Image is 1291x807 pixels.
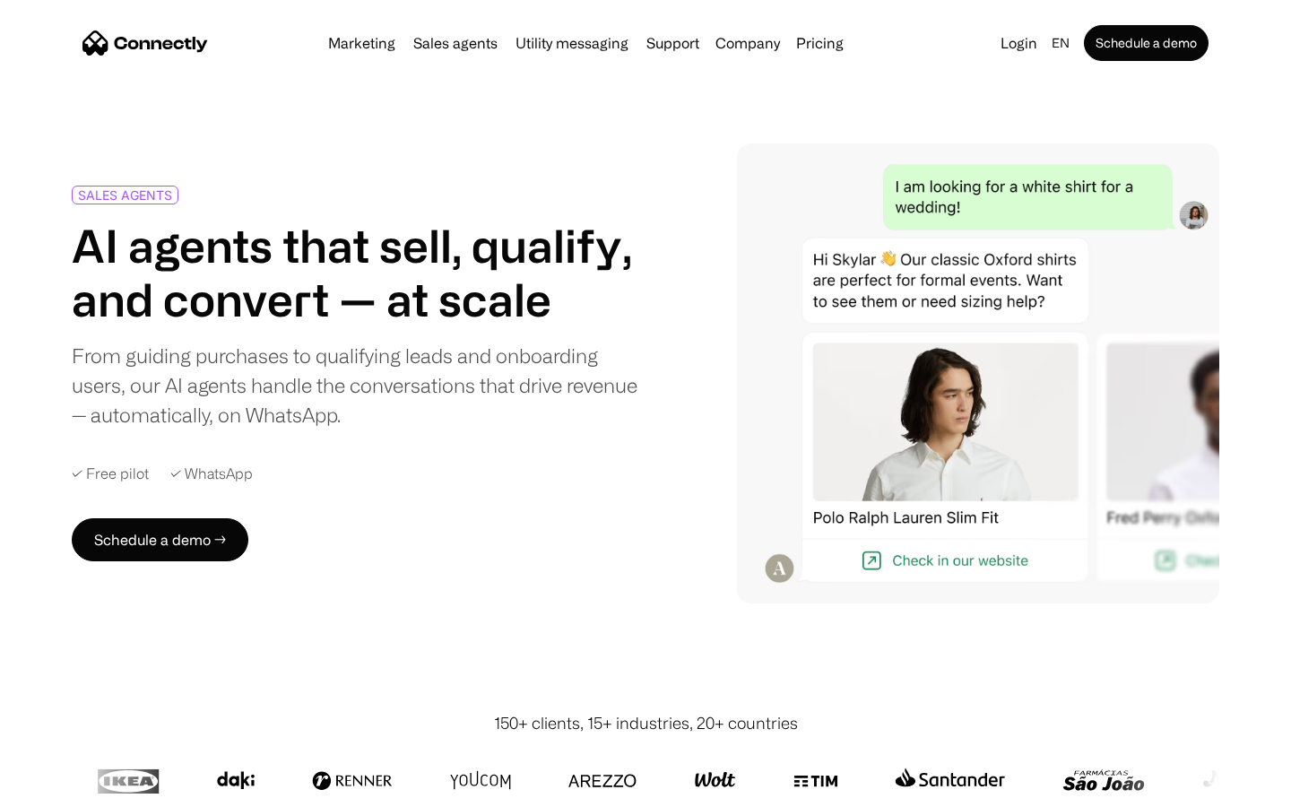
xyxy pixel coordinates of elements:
[36,776,108,801] ul: Language list
[508,36,636,50] a: Utility messaging
[72,341,638,430] div: From guiding purchases to qualifying leads and onboarding users, our AI agents handle the convers...
[715,30,780,56] div: Company
[406,36,505,50] a: Sales agents
[78,188,172,202] div: SALES AGENTS
[18,774,108,801] aside: Language selected: English
[494,711,798,735] div: 150+ clients, 15+ industries, 20+ countries
[72,518,248,561] a: Schedule a demo →
[1084,25,1209,61] a: Schedule a demo
[170,465,253,482] div: ✓ WhatsApp
[789,36,851,50] a: Pricing
[72,219,638,326] h1: AI agents that sell, qualify, and convert — at scale
[710,30,785,56] div: Company
[1044,30,1080,56] div: en
[1052,30,1070,56] div: en
[993,30,1044,56] a: Login
[72,465,149,482] div: ✓ Free pilot
[321,36,403,50] a: Marketing
[82,30,208,56] a: home
[639,36,706,50] a: Support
